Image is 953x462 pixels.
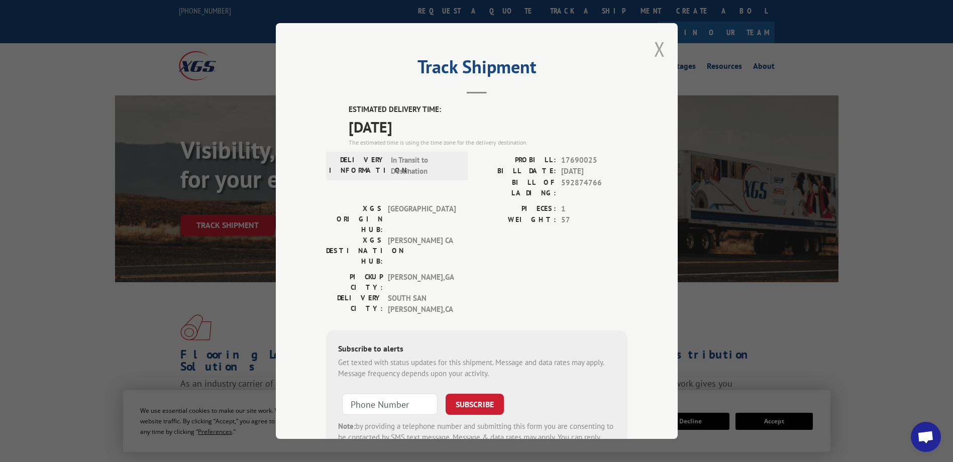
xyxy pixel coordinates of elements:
[477,177,556,198] label: BILL OF LADING:
[477,203,556,215] label: PIECES:
[388,203,456,235] span: [GEOGRAPHIC_DATA]
[338,421,356,431] strong: Note:
[477,214,556,226] label: WEIGHT:
[326,272,383,293] label: PICKUP CITY:
[911,422,941,452] div: Open chat
[326,235,383,267] label: XGS DESTINATION HUB:
[654,36,665,62] button: Close modal
[342,394,438,415] input: Phone Number
[477,155,556,166] label: PROBILL:
[349,104,627,115] label: ESTIMATED DELIVERY TIME:
[326,203,383,235] label: XGS ORIGIN HUB:
[326,60,627,79] h2: Track Shipment
[338,421,615,455] div: by providing a telephone number and submitting this form you are consenting to be contacted by SM...
[338,357,615,380] div: Get texted with status updates for this shipment. Message and data rates may apply. Message frequ...
[561,203,627,215] span: 1
[326,293,383,315] label: DELIVERY CITY:
[349,115,627,138] span: [DATE]
[329,155,386,177] label: DELIVERY INFORMATION:
[391,155,459,177] span: In Transit to Destination
[446,394,504,415] button: SUBSCRIBE
[338,342,615,357] div: Subscribe to alerts
[388,293,456,315] span: SOUTH SAN [PERSON_NAME] , CA
[477,166,556,177] label: BILL DATE:
[561,155,627,166] span: 17690025
[561,166,627,177] span: [DATE]
[561,177,627,198] span: 592874766
[388,235,456,267] span: [PERSON_NAME] CA
[388,272,456,293] span: [PERSON_NAME] , GA
[349,138,627,147] div: The estimated time is using the time zone for the delivery destination.
[561,214,627,226] span: 57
